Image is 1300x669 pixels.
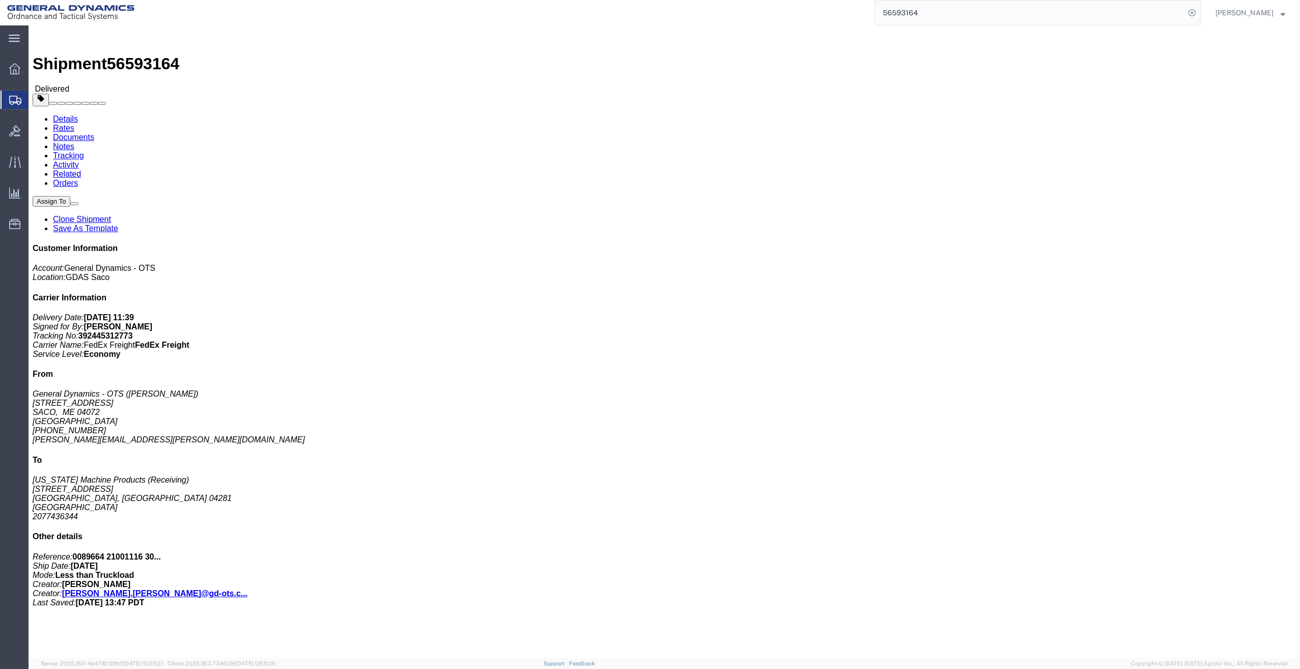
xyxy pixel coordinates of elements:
span: Server: 2025.18.0-4e47823f9d1 [41,660,163,666]
span: [DATE] 10:23:21 [123,660,163,666]
iframe: FS Legacy Container [29,25,1300,658]
span: Copyright © [DATE]-[DATE] Agistix Inc., All Rights Reserved [1131,659,1288,668]
a: Feedback [569,660,595,666]
input: Search for shipment number, reference number [875,1,1185,25]
span: Justin Bowdich [1215,7,1274,18]
span: [DATE] 08:10:16 [236,660,276,666]
span: Client: 2025.18.0-7346316 [168,660,276,666]
button: [PERSON_NAME] [1215,7,1286,19]
a: Support [544,660,569,666]
img: logo [7,5,134,20]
